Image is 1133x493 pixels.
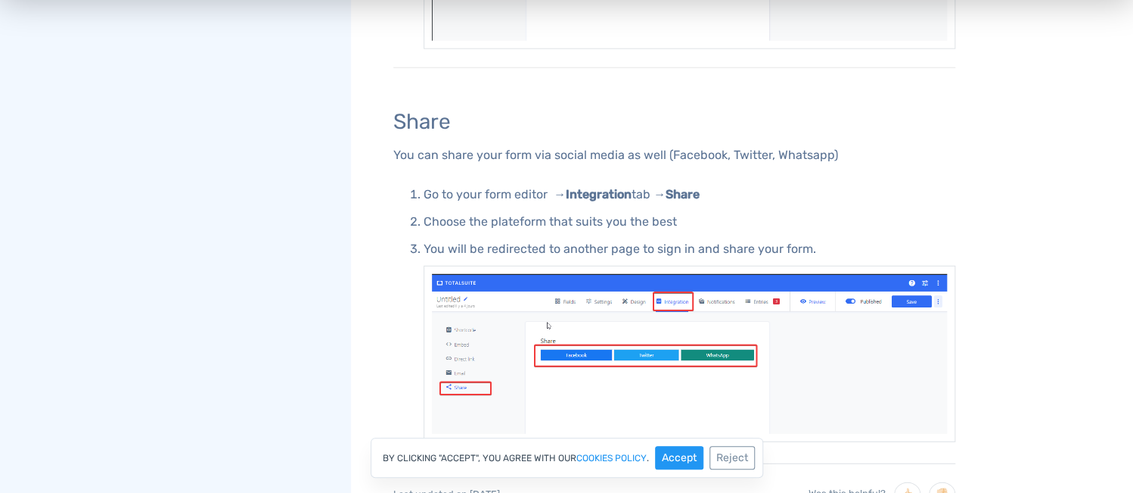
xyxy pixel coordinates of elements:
[371,438,763,478] div: By clicking "Accept", you agree with our .
[393,111,955,134] h3: Share
[655,446,703,470] button: Accept
[424,266,955,442] img: null
[566,187,632,201] b: Integration
[424,184,955,205] p: Go to your form editor → tab →
[666,187,700,201] b: Share
[576,454,647,463] a: cookies policy
[424,239,955,260] p: You will be redirected to another page to sign in and share your form.
[709,446,755,470] button: Reject
[424,211,955,232] p: Choose the plateform that suits you the best
[393,145,955,166] p: You can share your form via social media as well (Facebook, Twitter, Whatsapp)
